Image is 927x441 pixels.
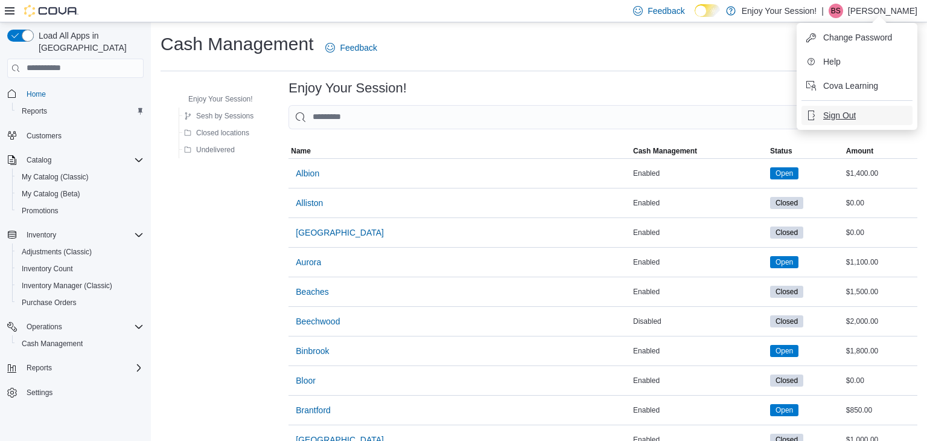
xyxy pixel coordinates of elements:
[22,247,92,257] span: Adjustments (Classic)
[2,227,148,243] button: Inventory
[22,361,144,375] span: Reports
[801,52,913,71] button: Help
[2,152,148,169] button: Catalog
[27,155,51,165] span: Catalog
[17,336,144,351] span: Cash Management
[22,339,83,349] span: Cash Management
[291,339,334,363] button: Binbrook
[770,146,792,156] span: Status
[844,196,917,210] div: $0.00
[288,81,407,95] h3: Enjoy Your Session!
[17,187,144,201] span: My Catalog (Beta)
[17,262,78,276] a: Inventory Count
[7,80,144,433] nav: Complex example
[631,373,768,388] div: Enabled
[22,153,56,167] button: Catalog
[22,264,73,274] span: Inventory Count
[291,280,333,304] button: Beaches
[22,385,144,400] span: Settings
[695,4,720,17] input: Dark Mode
[844,373,917,388] div: $0.00
[22,281,112,291] span: Inventory Manager (Classic)
[844,255,917,269] div: $1,100.00
[22,87,51,101] a: Home
[12,185,148,202] button: My Catalog (Beta)
[631,344,768,358] div: Enabled
[22,385,57,400] a: Settings
[291,309,345,333] button: Beechwood
[823,56,841,68] span: Help
[844,166,917,181] div: $1,400.00
[844,144,917,158] button: Amount
[829,4,843,18] div: Blake Stocco
[631,285,768,299] div: Enabled
[776,346,793,356] span: Open
[17,245,144,259] span: Adjustments (Classic)
[17,204,144,218] span: Promotions
[291,161,324,185] button: Albion
[22,189,80,199] span: My Catalog (Beta)
[179,109,258,123] button: Sesh by Sessions
[776,286,798,297] span: Closed
[831,4,841,18] span: BS
[22,298,77,307] span: Purchase Orders
[296,375,316,387] span: Bloor
[821,4,824,18] p: |
[296,345,329,357] span: Binbrook
[631,166,768,181] div: Enabled
[27,230,56,240] span: Inventory
[22,86,144,101] span: Home
[22,106,47,116] span: Reports
[848,4,917,18] p: [PERSON_NAME]
[801,28,913,47] button: Change Password
[742,4,817,18] p: Enjoy Your Session!
[631,403,768,417] div: Enabled
[17,295,144,310] span: Purchase Orders
[844,344,917,358] div: $1,800.00
[776,316,798,327] span: Closed
[776,168,793,179] span: Open
[296,256,321,268] span: Aurora
[12,260,148,277] button: Inventory Count
[823,109,856,121] span: Sign Out
[196,128,249,138] span: Closed locations
[22,228,61,242] button: Inventory
[27,363,52,373] span: Reports
[22,206,59,216] span: Promotions
[27,89,46,99] span: Home
[17,204,63,218] a: Promotions
[22,320,67,334] button: Operations
[22,153,144,167] span: Catalog
[22,129,66,143] a: Customers
[296,286,328,298] span: Beaches
[171,92,258,106] button: Enjoy Your Session!
[776,375,798,386] span: Closed
[12,169,148,185] button: My Catalog (Classic)
[2,85,148,103] button: Home
[296,197,323,209] span: Alliston
[801,106,913,125] button: Sign Out
[770,375,803,387] span: Closed
[320,36,381,60] a: Feedback
[291,191,328,215] button: Alliston
[196,145,235,155] span: Undelivered
[17,295,81,310] a: Purchase Orders
[631,314,768,329] div: Disabled
[768,144,844,158] button: Status
[17,278,117,293] a: Inventory Manager (Classic)
[12,243,148,260] button: Adjustments (Classic)
[291,146,311,156] span: Name
[296,404,331,416] span: Brantford
[770,197,803,209] span: Closed
[770,286,803,298] span: Closed
[631,196,768,210] div: Enabled
[2,318,148,335] button: Operations
[823,80,878,92] span: Cova Learning
[17,262,144,276] span: Inventory Count
[12,335,148,352] button: Cash Management
[770,345,798,357] span: Open
[27,131,62,141] span: Customers
[296,227,384,239] span: [GEOGRAPHIC_DATA]
[770,167,798,179] span: Open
